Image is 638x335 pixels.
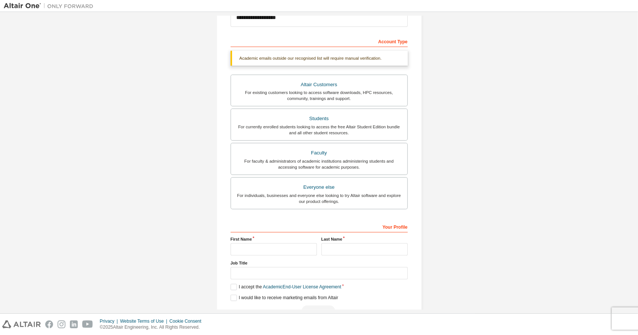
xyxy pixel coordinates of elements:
label: Last Name [321,236,408,242]
div: Everyone else [235,182,403,192]
div: Students [235,113,403,124]
label: Job Title [231,260,408,266]
img: linkedin.svg [70,320,78,328]
img: instagram.svg [58,320,65,328]
img: Altair One [4,2,97,10]
div: For existing customers looking to access software downloads, HPC resources, community, trainings ... [235,90,403,101]
label: I would like to receive marketing emails from Altair [231,295,338,301]
div: Read and acccept EULA to continue [231,306,408,317]
div: Altair Customers [235,79,403,90]
label: I accept the [231,284,341,290]
p: © 2025 Altair Engineering, Inc. All Rights Reserved. [100,324,206,331]
label: First Name [231,236,317,242]
img: youtube.svg [82,320,93,328]
div: Your Profile [231,220,408,232]
div: For individuals, businesses and everyone else looking to try Altair software and explore our prod... [235,192,403,204]
div: Account Type [231,35,408,47]
img: altair_logo.svg [2,320,41,328]
div: Cookie Consent [169,318,206,324]
div: Faculty [235,148,403,158]
div: Privacy [100,318,120,324]
a: Academic End-User License Agreement [263,284,341,289]
div: For currently enrolled students looking to access the free Altair Student Edition bundle and all ... [235,124,403,136]
div: For faculty & administrators of academic institutions administering students and accessing softwa... [235,158,403,170]
div: Academic emails outside our recognised list will require manual verification. [231,51,408,66]
div: Website Terms of Use [120,318,169,324]
img: facebook.svg [45,320,53,328]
